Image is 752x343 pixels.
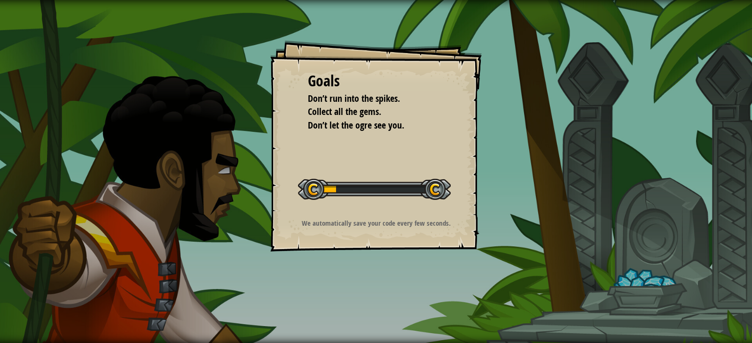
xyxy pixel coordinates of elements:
[296,119,442,132] li: Don’t let the ogre see you.
[282,218,470,228] p: We automatically save your code every few seconds.
[308,70,444,92] div: Goals
[308,119,404,131] span: Don’t let the ogre see you.
[308,92,400,105] span: Don’t run into the spikes.
[296,105,442,119] li: Collect all the gems.
[308,105,381,118] span: Collect all the gems.
[296,92,442,106] li: Don’t run into the spikes.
